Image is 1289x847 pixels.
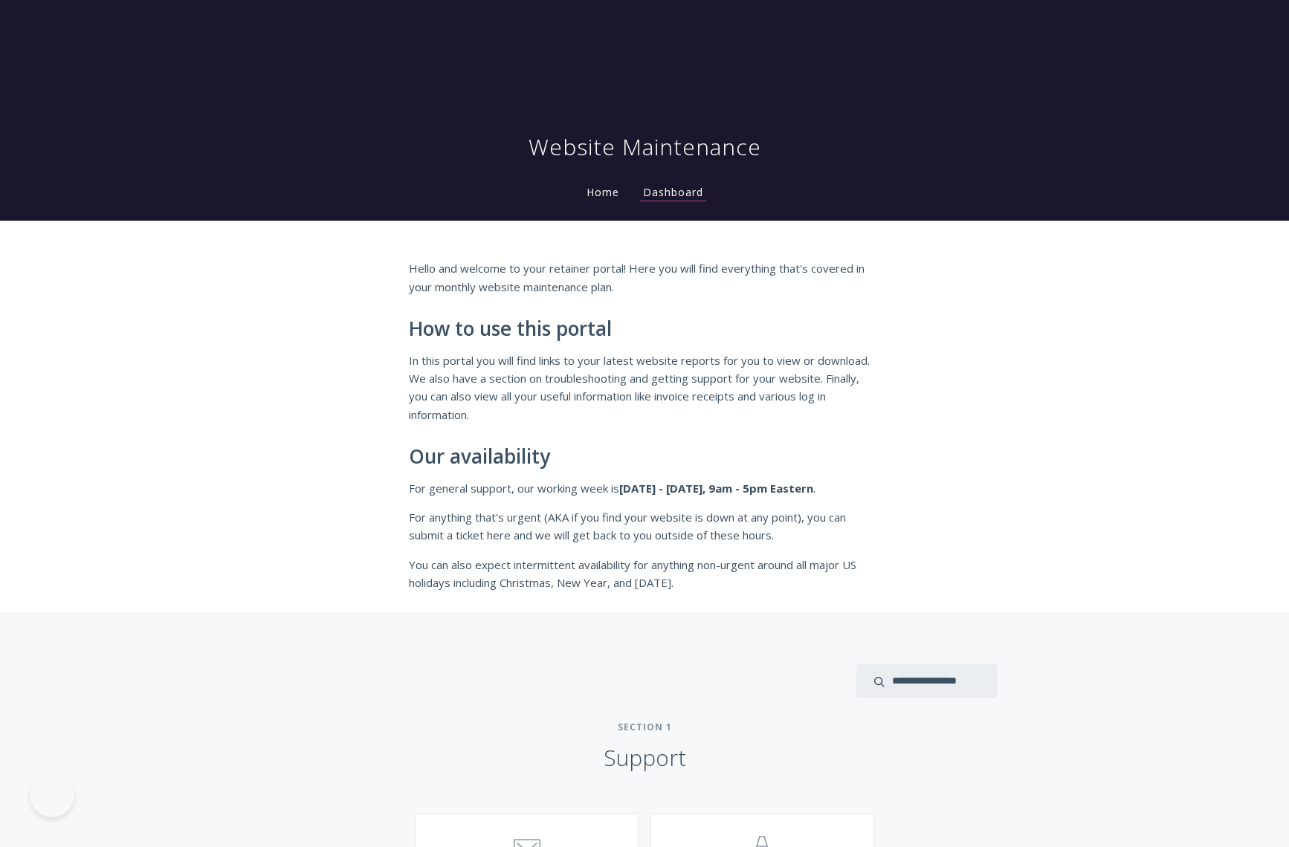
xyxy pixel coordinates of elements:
[409,259,880,296] p: Hello and welcome to your retainer portal! Here you will find everything that's covered in your m...
[619,481,813,496] strong: [DATE] - [DATE], 9am - 5pm Eastern
[409,318,880,340] h2: How to use this portal
[409,351,880,424] p: In this portal you will find links to your latest website reports for you to view or download. We...
[409,446,880,468] h2: Our availability
[409,508,880,545] p: For anything that's urgent (AKA if you find your website is down at any point), you can submit a ...
[30,773,74,817] iframe: Toggle Customer Support
[409,479,880,497] p: For general support, our working week is .
[409,556,880,592] p: You can also expect intermittent availability for anything non-urgent around all major US holiday...
[856,664,998,698] input: search input
[529,132,761,162] h1: Website Maintenance
[640,185,706,201] a: Dashboard
[584,185,622,199] a: Home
